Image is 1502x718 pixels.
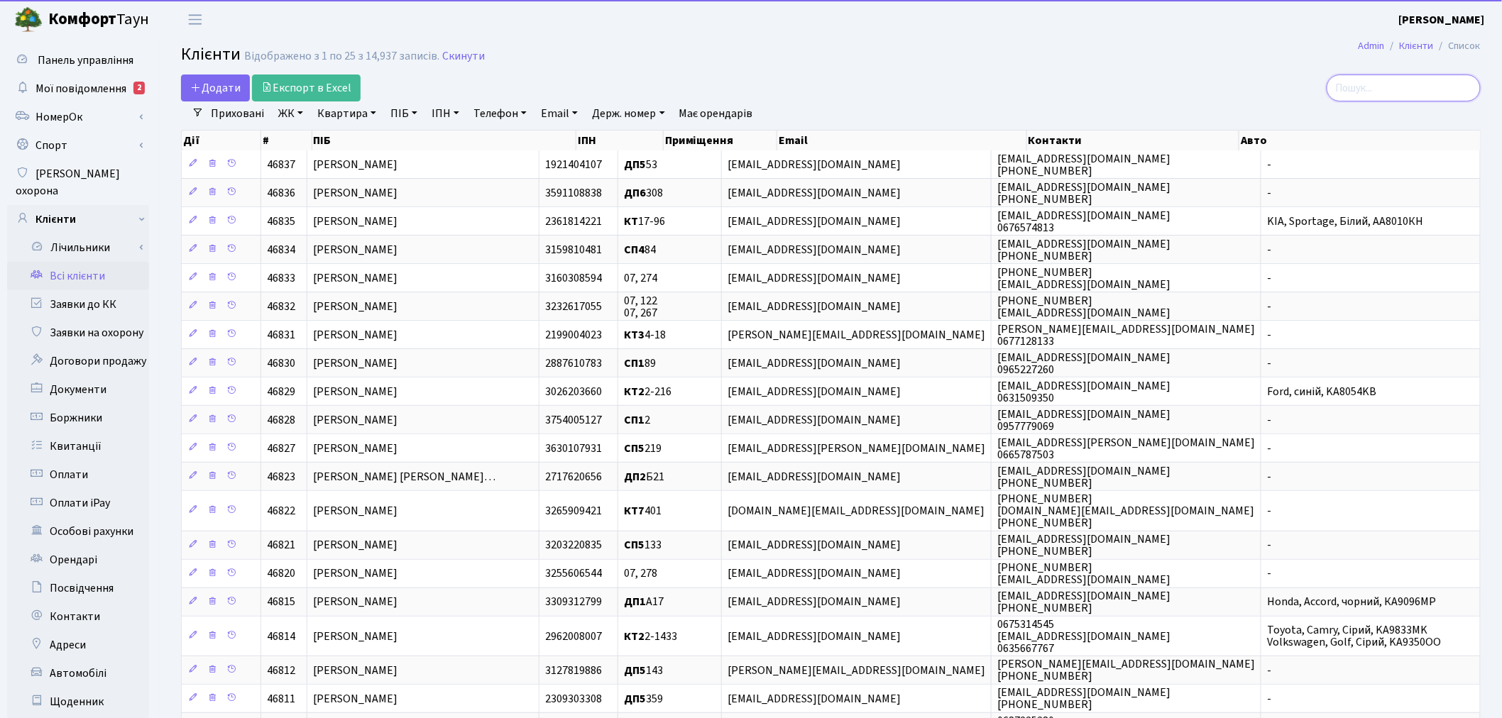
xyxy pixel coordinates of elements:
span: 2361814221 [545,214,602,229]
input: Пошук... [1327,74,1481,101]
span: [PERSON_NAME] [313,270,398,286]
a: Посвідчення [7,574,149,602]
span: 219 [624,441,662,456]
span: 07, 278 [624,566,657,582]
span: 46821 [267,538,295,553]
a: Додати [181,74,250,101]
span: 3232617055 [545,299,602,314]
b: ДП5 [624,663,646,678]
span: Панель управління [38,53,133,68]
b: ДП6 [624,185,646,201]
span: 2-216 [624,384,671,399]
span: [PERSON_NAME] [313,441,398,456]
span: 46835 [267,214,295,229]
th: ПІБ [312,131,577,150]
b: ДП1 [624,595,646,610]
a: Всі клієнти [7,262,149,290]
a: Держ. номер [586,101,670,126]
a: Квартира [312,101,382,126]
b: ДП5 [624,691,646,707]
span: 401 [624,503,662,519]
span: 133 [624,538,662,553]
span: [EMAIL_ADDRESS][DOMAIN_NAME] [PHONE_NUMBER] [997,531,1171,559]
span: 46837 [267,157,295,172]
span: [EMAIL_ADDRESS][DOMAIN_NAME] [728,270,901,286]
span: 17-96 [624,214,665,229]
span: - [1267,691,1271,707]
a: Боржники [7,404,149,432]
a: Експорт в Excel [252,74,361,101]
span: [PERSON_NAME] [313,355,398,371]
span: 07, 122 07, 267 [624,293,657,321]
span: [PHONE_NUMBER] [EMAIL_ADDRESS][DOMAIN_NAME] [997,293,1171,321]
a: Email [535,101,583,126]
span: 46830 [267,355,295,371]
span: [EMAIL_ADDRESS][DOMAIN_NAME] [PHONE_NUMBER] [997,588,1171,616]
span: - [1267,663,1271,678]
b: КТ2 [624,629,645,644]
span: [EMAIL_ADDRESS][DOMAIN_NAME] [PHONE_NUMBER] [997,151,1171,179]
span: 1921404107 [545,157,602,172]
span: [EMAIL_ADDRESS][DOMAIN_NAME] [728,355,901,371]
span: 46828 [267,412,295,428]
span: 308 [624,185,663,201]
a: ЖК [273,101,309,126]
th: Приміщення [664,131,777,150]
b: ДП5 [624,157,646,172]
a: [PERSON_NAME] охорона [7,160,149,205]
div: 2 [133,82,145,94]
span: 07, 274 [624,270,657,286]
span: [EMAIL_ADDRESS][DOMAIN_NAME] 0676574813 [997,208,1171,236]
b: КТ7 [624,503,645,519]
span: 46833 [267,270,295,286]
b: СП4 [624,242,645,258]
span: 2962008007 [545,629,602,644]
a: Телефон [468,101,532,126]
th: Авто [1239,131,1481,150]
span: 84 [624,242,656,258]
span: 3159810481 [545,242,602,258]
span: [EMAIL_ADDRESS][DOMAIN_NAME] [728,595,901,610]
li: Список [1434,38,1481,54]
a: Документи [7,375,149,404]
span: [PERSON_NAME] [313,538,398,553]
span: - [1267,185,1271,201]
a: Приховані [205,101,270,126]
span: [PERSON_NAME][EMAIL_ADDRESS][DOMAIN_NAME] [728,327,985,343]
span: 46811 [267,691,295,707]
nav: breadcrumb [1337,31,1502,61]
b: КТ3 [624,327,645,343]
span: Honda, Accord, чорний, КА9096МР [1267,595,1436,610]
span: 3026203660 [545,384,602,399]
span: [PERSON_NAME] [313,691,398,707]
span: [PERSON_NAME] [313,327,398,343]
a: Особові рахунки [7,517,149,546]
span: - [1267,441,1271,456]
b: КТ [624,214,638,229]
b: СП1 [624,412,645,428]
th: # [261,131,312,150]
span: - [1267,412,1271,428]
span: 2309303308 [545,691,602,707]
span: 46823 [267,469,295,485]
b: СП1 [624,355,645,371]
span: [PERSON_NAME] [313,629,398,644]
a: ПІБ [385,101,423,126]
span: [EMAIL_ADDRESS][DOMAIN_NAME] 0957779069 [997,407,1171,434]
a: Оплати [7,460,149,489]
span: [DOMAIN_NAME][EMAIL_ADDRESS][DOMAIN_NAME] [728,503,985,519]
span: [PERSON_NAME][EMAIL_ADDRESS][DOMAIN_NAME] [PHONE_NUMBER] [997,656,1255,684]
span: 3309312799 [545,595,602,610]
b: Комфорт [48,8,116,31]
a: Admin [1359,38,1385,53]
span: 4-18 [624,327,666,343]
span: [EMAIL_ADDRESS][DOMAIN_NAME] [728,412,901,428]
a: Адреси [7,631,149,659]
a: Контакти [7,602,149,631]
span: [PHONE_NUMBER] [EMAIL_ADDRESS][DOMAIN_NAME] [997,560,1171,587]
span: 3160308594 [545,270,602,286]
a: [PERSON_NAME] [1399,11,1485,28]
span: [EMAIL_ADDRESS][DOMAIN_NAME] [728,214,901,229]
span: [PERSON_NAME] [313,214,398,229]
span: 3754005127 [545,412,602,428]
